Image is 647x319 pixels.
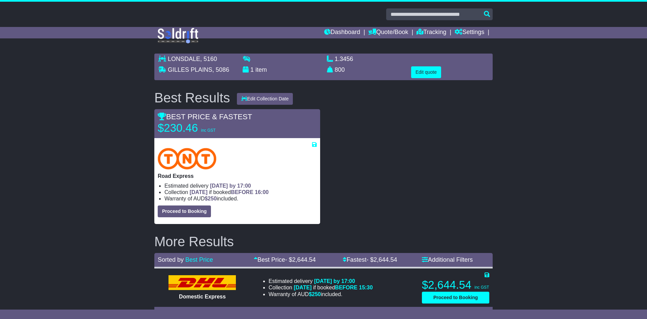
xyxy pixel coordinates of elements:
span: $ [309,291,321,297]
span: BEFORE [231,189,253,195]
span: if booked [190,189,269,195]
li: Collection [164,189,317,195]
span: 2,644.54 [373,256,397,263]
span: BEST PRICE & FASTEST [158,113,252,121]
li: Collection [269,284,373,291]
a: Quote/Book [368,27,408,38]
span: LONSDALE [168,56,200,62]
span: , 5160 [200,56,217,62]
span: 1.3456 [335,56,353,62]
a: Best Price- $2,644.54 [254,256,316,263]
button: Edit Collection Date [237,93,293,105]
p: Road Express [158,173,317,179]
span: 15:30 [359,285,373,290]
a: Dashboard [324,27,360,38]
span: 1 [250,66,254,73]
button: Proceed to Booking [158,205,211,217]
span: 250 [312,291,321,297]
img: TNT Domestic: Road Express [158,148,216,169]
span: inc GST [201,128,215,133]
h2: More Results [154,234,493,249]
span: , 5086 [212,66,229,73]
p: $230.46 [158,121,242,135]
button: Edit quote [411,66,441,78]
span: 2,644.54 [292,256,316,263]
button: Proceed to Booking [422,292,489,304]
span: item [255,66,267,73]
span: [DATE] [294,285,312,290]
span: [DATE] by 17:00 [314,278,355,284]
a: Best Price [185,256,213,263]
a: Settings [455,27,484,38]
a: Additional Filters [422,256,473,263]
span: [DATE] [190,189,208,195]
a: Fastest- $2,644.54 [343,256,397,263]
span: 250 [208,196,217,201]
span: - $ [285,256,316,263]
div: Best Results [151,90,234,105]
span: Domestic Express [179,294,226,299]
span: BEFORE [335,285,358,290]
img: DHL: Domestic Express [168,275,236,290]
span: Sorted by [158,256,184,263]
li: Estimated delivery [164,183,317,189]
li: Warranty of AUD included. [269,291,373,297]
span: [DATE] by 17:00 [210,183,251,189]
p: $2,644.54 [422,278,489,292]
span: - $ [366,256,397,263]
span: if booked [294,285,373,290]
li: Estimated delivery [269,278,373,284]
a: Tracking [417,27,446,38]
li: Warranty of AUD included. [164,195,317,202]
span: $ [205,196,217,201]
span: GILLES PLAINS [168,66,212,73]
span: 16:00 [255,189,269,195]
span: 800 [335,66,345,73]
span: inc GST [474,285,489,290]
